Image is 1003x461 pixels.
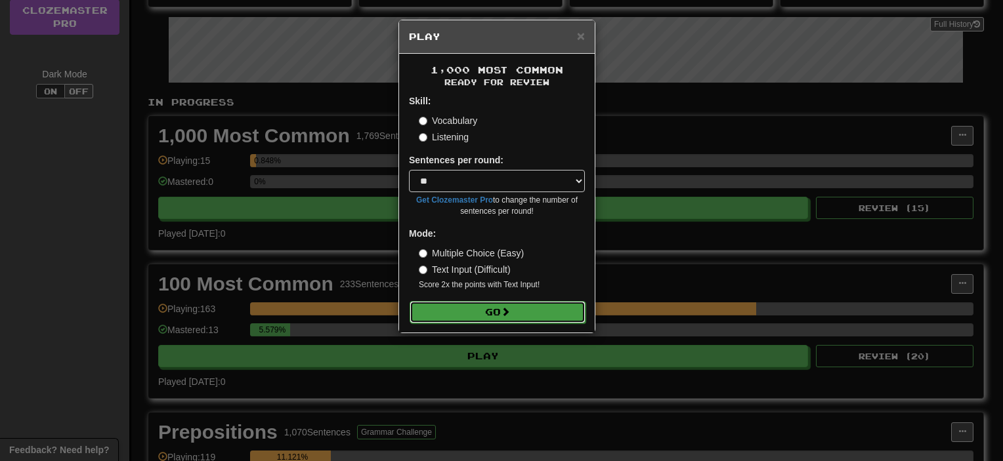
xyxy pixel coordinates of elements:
small: Score 2x the points with Text Input ! [419,279,585,291]
label: Multiple Choice (Easy) [419,247,524,260]
span: × [577,28,585,43]
small: Ready for Review [409,77,585,88]
input: Listening [419,133,427,142]
input: Multiple Choice (Easy) [419,249,427,258]
label: Listening [419,130,469,144]
strong: Skill: [409,96,431,106]
h5: Play [409,30,585,43]
button: Go [410,301,586,323]
input: Vocabulary [419,117,427,125]
input: Text Input (Difficult) [419,266,427,274]
label: Vocabulary [419,114,477,127]
small: to change the number of sentences per round! [409,195,585,217]
strong: Mode: [409,228,436,239]
button: Close [577,29,585,43]
label: Sentences per round: [409,153,503,167]
a: Get Clozemaster Pro [416,195,493,205]
span: 1,000 Most Common [431,64,563,75]
label: Text Input (Difficult) [419,263,511,276]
